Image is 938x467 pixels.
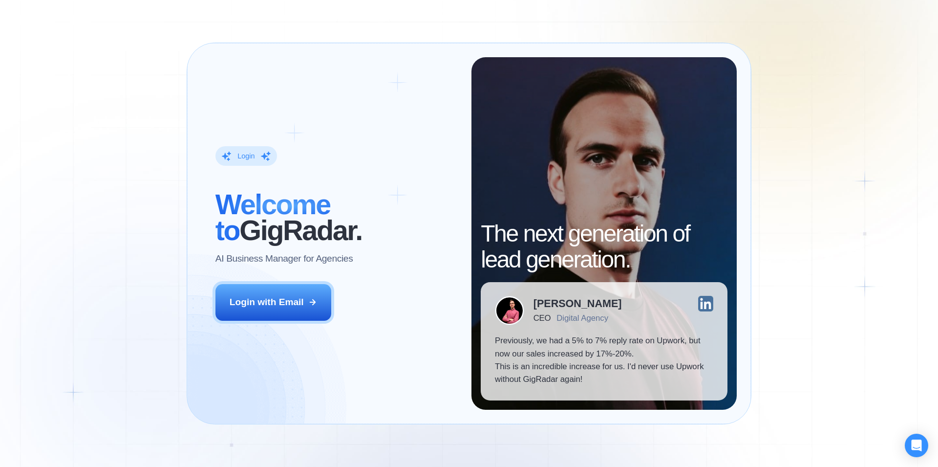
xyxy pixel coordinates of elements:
p: AI Business Manager for Agencies [215,252,353,265]
p: Previously, we had a 5% to 7% reply rate on Upwork, but now our sales increased by 17%-20%. This ... [495,334,713,386]
div: Login with Email [230,296,304,309]
div: Login [237,152,255,161]
div: Open Intercom Messenger [905,434,928,457]
span: Welcome to [215,189,330,246]
h2: ‍ GigRadar. [215,192,457,244]
h2: The next generation of lead generation. [481,221,727,273]
div: [PERSON_NAME] [533,298,622,309]
div: CEO [533,313,551,323]
button: Login with Email [215,284,332,320]
div: Digital Agency [556,313,608,323]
